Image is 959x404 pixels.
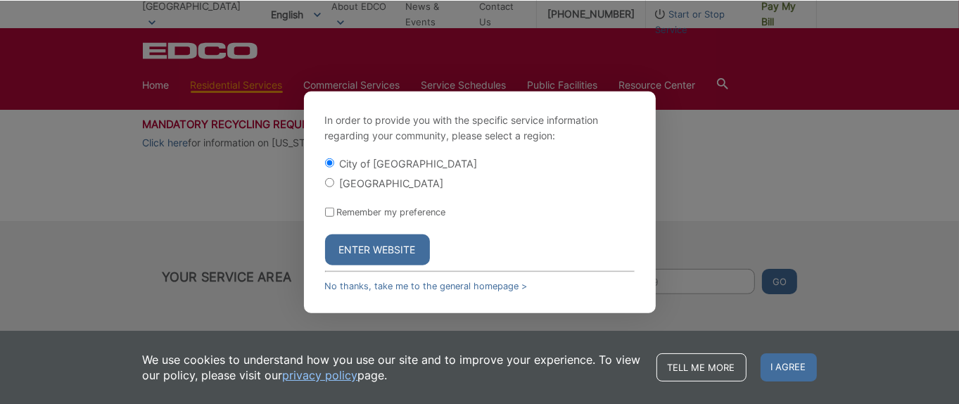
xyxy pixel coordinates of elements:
[337,207,446,217] label: Remember my preference
[340,158,478,170] label: City of [GEOGRAPHIC_DATA]
[340,177,444,189] label: [GEOGRAPHIC_DATA]
[283,367,358,383] a: privacy policy
[325,281,528,291] a: No thanks, take me to the general homepage >
[325,113,635,144] p: In order to provide you with the specific service information regarding your community, please se...
[761,353,817,381] span: I agree
[143,352,642,383] p: We use cookies to understand how you use our site and to improve your experience. To view our pol...
[656,353,747,381] a: Tell me more
[325,234,430,265] button: Enter Website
